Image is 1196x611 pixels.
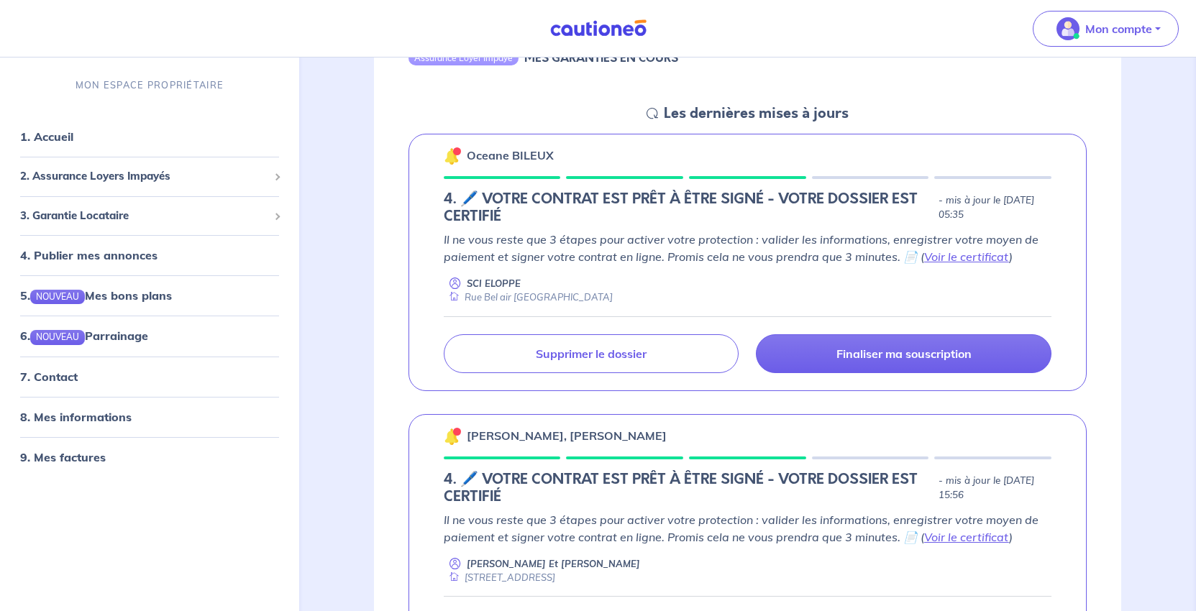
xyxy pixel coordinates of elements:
h5: Les dernières mises à jours [664,105,849,122]
p: SCI ELOPPE [467,277,521,290]
a: 4. Publier mes annonces [20,248,158,262]
span: 3. Garantie Locataire [20,208,268,224]
p: MON ESPACE PROPRIÉTAIRE [76,78,224,92]
span: 2. Assurance Loyers Impayés [20,168,268,185]
p: Supprimer le dossier [536,346,647,361]
p: Il ne vous reste que 3 étapes pour activer votre protection : valider les informations, enregistr... [444,511,1051,546]
div: 8. Mes informations [6,403,293,431]
a: 8. Mes informations [20,410,132,424]
p: - mis à jour le [DATE] 15:56 [939,474,1051,502]
a: Finaliser ma souscription [756,334,1051,373]
div: 9. Mes factures [6,443,293,472]
p: - mis à jour le [DATE] 05:35 [939,193,1051,222]
p: [PERSON_NAME] Et [PERSON_NAME] [467,557,640,571]
img: 🔔 [444,428,461,445]
a: Supprimer le dossier [444,334,739,373]
div: 1. Accueil [6,122,293,151]
img: Cautioneo [544,19,652,37]
div: 7. Contact [6,362,293,391]
p: Oceane BILEUX [467,147,554,164]
div: [STREET_ADDRESS] [444,571,555,584]
img: illu_account_valid_menu.svg [1056,17,1079,40]
div: 3. Garantie Locataire [6,202,293,230]
p: Finaliser ma souscription [836,346,972,361]
p: Mon compte [1085,20,1152,37]
a: 6.NOUVEAUParrainage [20,329,148,343]
a: Voir le certificat [924,530,1009,544]
a: Voir le certificat [924,249,1009,264]
div: state: CONTRACT-INFO-IN-PROGRESS, Context: NEW,CHOOSE-CERTIFICATE,ALONE,LESSOR-DOCUMENTS [444,190,1051,225]
div: 6.NOUVEAUParrainage [6,321,293,350]
p: [PERSON_NAME], [PERSON_NAME] [467,427,667,444]
a: 7. Contact [20,369,78,384]
img: 🔔 [444,147,461,165]
div: 2. Assurance Loyers Impayés [6,162,293,190]
div: state: CONTRACT-INFO-IN-PROGRESS, Context: NEW,CHOOSE-CERTIFICATE,RELATIONSHIP,LESSOR-DOCUMENTS [444,471,1051,505]
a: 9. Mes factures [20,450,106,464]
button: illu_account_valid_menu.svgMon compte [1033,11,1179,47]
div: 5.NOUVEAUMes bons plans [6,281,293,310]
div: Rue Bel air [GEOGRAPHIC_DATA] [444,290,613,304]
p: Il ne vous reste que 3 étapes pour activer votre protection : valider les informations, enregistr... [444,231,1051,265]
a: 1. Accueil [20,129,73,144]
h6: MES GARANTIES EN COURS [524,51,678,65]
h5: 4. 🖊️ VOTRE CONTRAT EST PRÊT À ÊTRE SIGNÉ - VOTRE DOSSIER EST CERTIFIÉ [444,190,933,225]
h5: 4. 🖊️ VOTRE CONTRAT EST PRÊT À ÊTRE SIGNÉ - VOTRE DOSSIER EST CERTIFIÉ [444,471,933,505]
a: 5.NOUVEAUMes bons plans [20,288,172,303]
div: 4. Publier mes annonces [6,241,293,270]
div: Assurance Loyer Impayé [408,51,519,65]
